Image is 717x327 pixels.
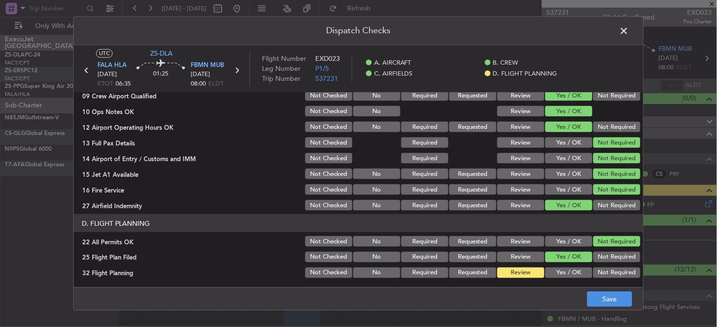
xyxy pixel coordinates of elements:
button: Yes / OK [545,236,592,247]
button: Review [497,268,544,278]
button: Save [587,292,632,307]
button: Review [497,169,544,179]
button: Review [497,137,544,148]
button: Yes / OK [545,252,592,262]
button: Yes / OK [545,200,592,211]
button: Yes / OK [545,137,592,148]
button: Review [497,153,544,163]
button: Yes / OK [545,169,592,179]
button: Yes / OK [545,90,592,101]
button: Review [497,252,544,262]
header: Dispatch Checks [74,17,643,45]
button: Yes / OK [545,106,592,116]
button: Review [497,184,544,195]
button: Yes / OK [545,153,592,163]
button: Yes / OK [545,268,592,278]
button: Not Required [593,236,640,247]
button: Review [497,122,544,132]
button: Review [497,106,544,116]
span: D. FLIGHT PLANNING [493,69,557,79]
button: Yes / OK [545,122,592,132]
button: Not Required [593,169,640,179]
button: Not Required [593,137,640,148]
button: Not Required [593,153,640,163]
button: Review [497,200,544,211]
button: Review [497,90,544,101]
button: Not Required [593,90,640,101]
button: Review [497,236,544,247]
button: Not Required [593,184,640,195]
button: Not Required [593,200,640,211]
button: Not Required [593,252,640,262]
button: Yes / OK [545,184,592,195]
button: Not Required [593,268,640,278]
button: Not Required [593,122,640,132]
